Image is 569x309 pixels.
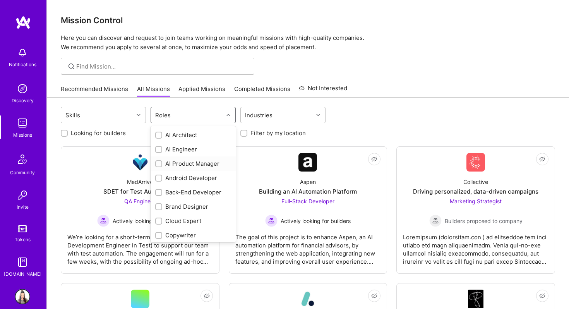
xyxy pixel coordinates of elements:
img: tokens [18,225,27,232]
img: Builders proposed to company [429,215,442,227]
img: Actively looking for builders [97,215,110,227]
div: Community [10,168,35,177]
img: discovery [15,81,30,96]
label: Filter by my location [250,129,306,137]
img: logo [15,15,31,29]
a: User Avatar [13,289,32,304]
div: Building an AI Automation Platform [259,187,357,196]
div: Cloud Expert [155,217,231,225]
span: Full-Stack Developer [281,198,334,204]
div: AI Product Manager [155,160,231,168]
div: AI Architect [155,131,231,139]
i: icon Chevron [226,113,230,117]
label: Looking for builders [71,129,126,137]
div: Invite [17,203,29,211]
img: Company Logo [468,290,483,308]
div: We’re looking for a short-term SDET (Software Development Engineer in Test) to support our team w... [67,227,213,266]
span: Marketing Strategist [450,198,502,204]
i: icon EyeClosed [539,156,545,162]
img: teamwork [15,115,30,131]
input: Find Mission... [76,62,249,70]
a: Applied Missions [178,85,225,98]
span: Actively looking for builders [113,217,183,225]
div: AI Engineer [155,145,231,153]
i: icon EyeClosed [204,293,210,299]
div: Missions [13,131,32,139]
span: Builders proposed to company [445,217,523,225]
div: [DOMAIN_NAME] [4,270,41,278]
img: Company Logo [466,153,485,172]
div: Driving personalized, data-driven campaigns [413,187,538,196]
img: Company Logo [131,153,149,172]
i: icon SearchGrey [67,62,76,71]
div: The goal of this project is to enhance Aspen, an AI automation platform for financial advisors, b... [235,227,381,266]
a: Completed Missions [234,85,290,98]
div: Notifications [9,60,36,69]
img: guide book [15,254,30,270]
div: Roles [153,110,173,121]
p: Here you can discover and request to join teams working on meaningful missions with high-quality ... [61,33,555,52]
img: Company Logo [298,290,317,308]
div: Aspen [300,178,316,186]
span: QA Engineer [124,198,156,204]
i: icon EyeClosed [539,293,545,299]
a: Recommended Missions [61,85,128,98]
a: All Missions [137,85,170,98]
a: Company LogoAspenBuilding an AI Automation PlatformFull-Stack Developer Actively looking for buil... [235,153,381,267]
a: Company LogoMedArriveSDET for Test AutomationQA Engineer Actively looking for buildersActively lo... [67,153,213,267]
div: Brand Designer [155,203,231,211]
img: Invite [15,187,30,203]
div: Copywriter [155,231,231,239]
img: Community [13,150,32,168]
div: Collective [463,178,488,186]
span: Actively looking for builders [281,217,351,225]
h3: Mission Control [61,15,555,25]
img: Actively looking for builders [265,215,278,227]
div: Industries [243,110,274,121]
i: icon Chevron [316,113,320,117]
div: SDET for Test Automation [103,187,177,196]
div: Back-End Developer [155,188,231,196]
img: bell [15,45,30,60]
div: MedArrive [127,178,153,186]
img: Company Logo [298,153,317,172]
a: Company LogoCollectiveDriving personalized, data-driven campaignsMarketing Strategist Builders pr... [403,153,548,267]
div: Loremipsum (dolorsitam.con ) ad elitseddoe tem inci utlabo etd magn aliquaenimadm. Venia qui-no-e... [403,227,548,266]
a: Not Interested [299,84,347,98]
i: icon EyeClosed [371,156,377,162]
div: Discovery [12,96,34,105]
i: icon Chevron [137,113,141,117]
div: Android Developer [155,174,231,182]
img: User Avatar [15,289,30,304]
i: icon EyeClosed [371,293,377,299]
div: Skills [63,110,82,121]
div: Tokens [15,235,31,244]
